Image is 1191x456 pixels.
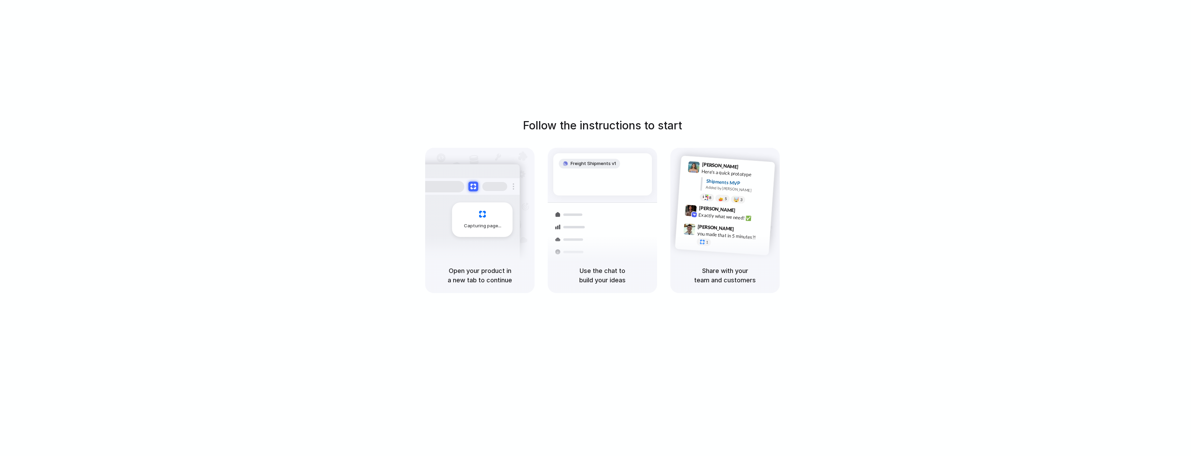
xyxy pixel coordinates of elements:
span: 9:42 AM [737,207,752,216]
div: Here's a quick prototype [701,168,771,180]
span: [PERSON_NAME] [702,161,738,171]
span: [PERSON_NAME] [699,204,735,214]
h5: Use the chat to build your ideas [556,266,649,285]
div: Shipments MVP [706,177,770,189]
span: 1 [706,240,708,244]
div: Exactly what we need! ✅ [698,211,768,223]
span: 8 [709,196,711,200]
span: 9:41 AM [741,164,755,172]
span: Capturing page [464,222,502,229]
h1: Follow the instructions to start [523,117,682,134]
span: [PERSON_NAME] [698,223,734,233]
h5: Share with your team and customers [679,266,771,285]
span: 9:47 AM [736,226,750,234]
div: Added by [PERSON_NAME] [706,184,769,194]
span: 3 [740,198,743,202]
div: 🤯 [734,197,740,202]
h5: Open your product in a new tab to continue [433,266,526,285]
span: 5 [725,197,727,201]
span: Freight Shipments v1 [571,160,616,167]
div: you made that in 5 minutes?! [697,230,766,241]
